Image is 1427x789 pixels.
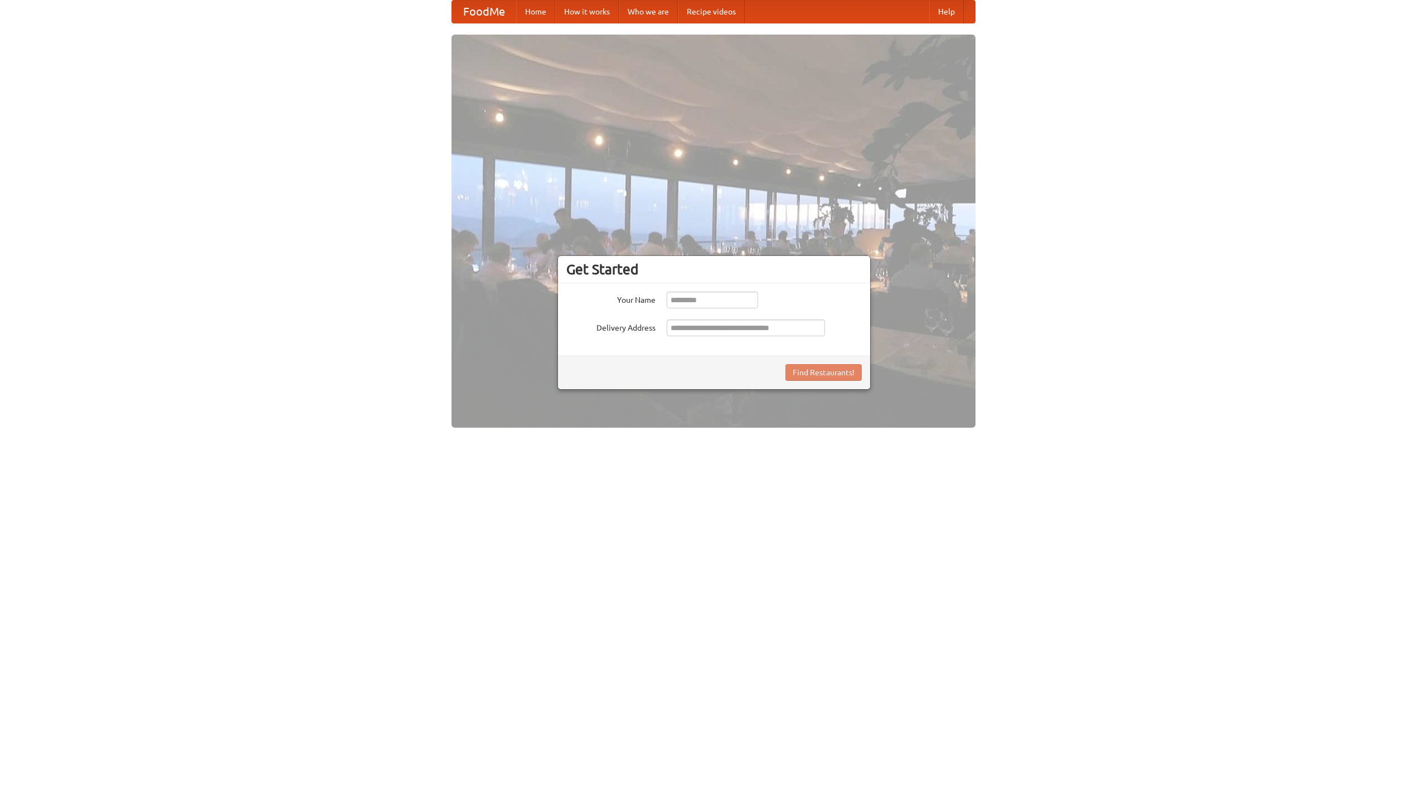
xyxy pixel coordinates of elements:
a: FoodMe [452,1,516,23]
a: Recipe videos [678,1,745,23]
h3: Get Started [566,261,862,278]
a: How it works [555,1,619,23]
button: Find Restaurants! [785,364,862,381]
label: Your Name [566,292,656,306]
a: Who we are [619,1,678,23]
a: Home [516,1,555,23]
a: Help [929,1,964,23]
label: Delivery Address [566,320,656,333]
